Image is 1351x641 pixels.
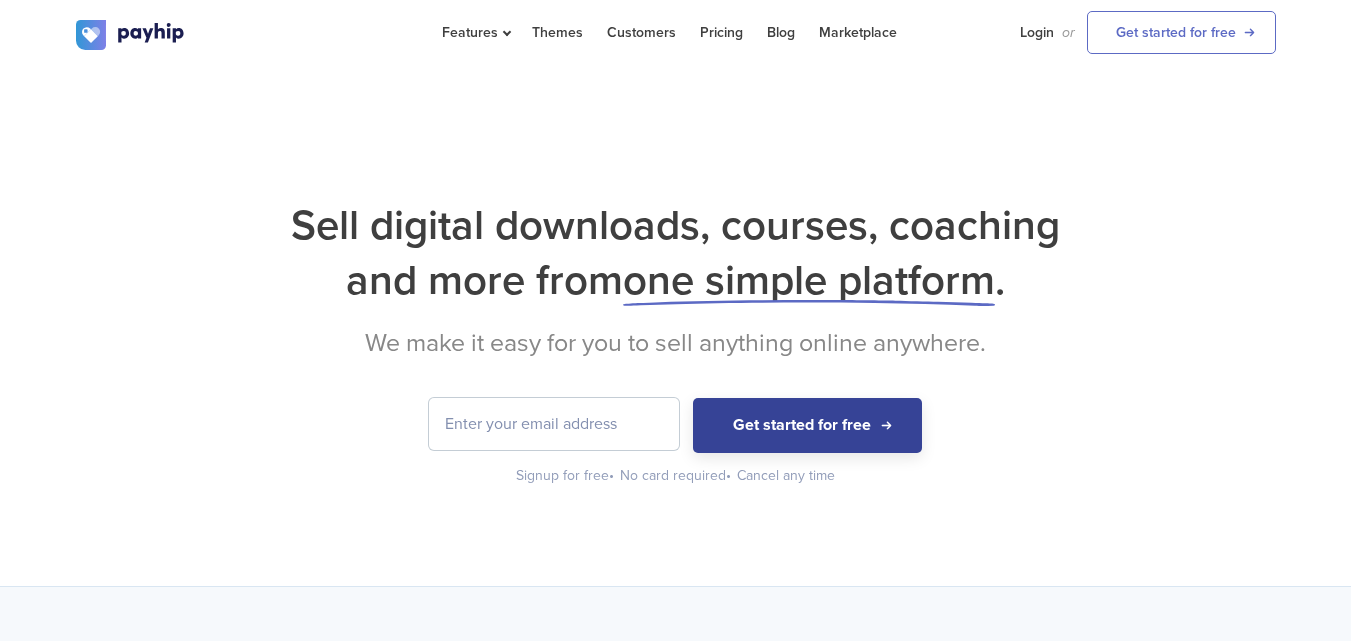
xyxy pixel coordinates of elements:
div: Cancel any time [737,466,835,486]
img: logo.svg [76,20,186,50]
h2: We make it easy for you to sell anything online anywhere. [76,328,1276,358]
span: Features [442,24,508,41]
span: . [995,255,1005,306]
span: • [609,467,614,484]
div: Signup for free [516,466,616,486]
a: Get started for free [1087,11,1276,54]
input: Enter your email address [429,398,679,450]
span: • [726,467,731,484]
span: one simple platform [623,255,995,306]
div: No card required [620,466,733,486]
h1: Sell digital downloads, courses, coaching and more from [76,198,1276,308]
button: Get started for free [693,398,922,453]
